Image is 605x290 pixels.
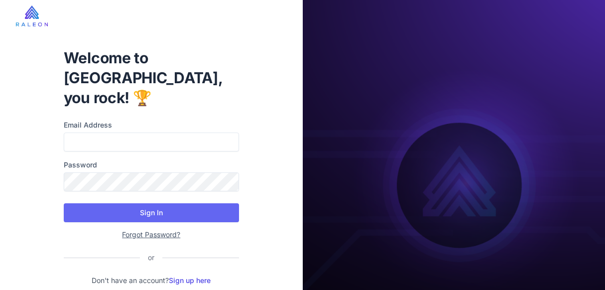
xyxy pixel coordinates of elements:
[122,230,180,239] a: Forgot Password?
[64,203,239,222] button: Sign In
[169,276,211,285] a: Sign up here
[16,5,48,26] img: raleon-logo-whitebg.9aac0268.jpg
[64,275,239,286] p: Don't have an account?
[64,159,239,170] label: Password
[140,252,162,263] div: or
[64,48,239,108] h1: Welcome to [GEOGRAPHIC_DATA], you rock! 🏆
[64,120,239,131] label: Email Address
